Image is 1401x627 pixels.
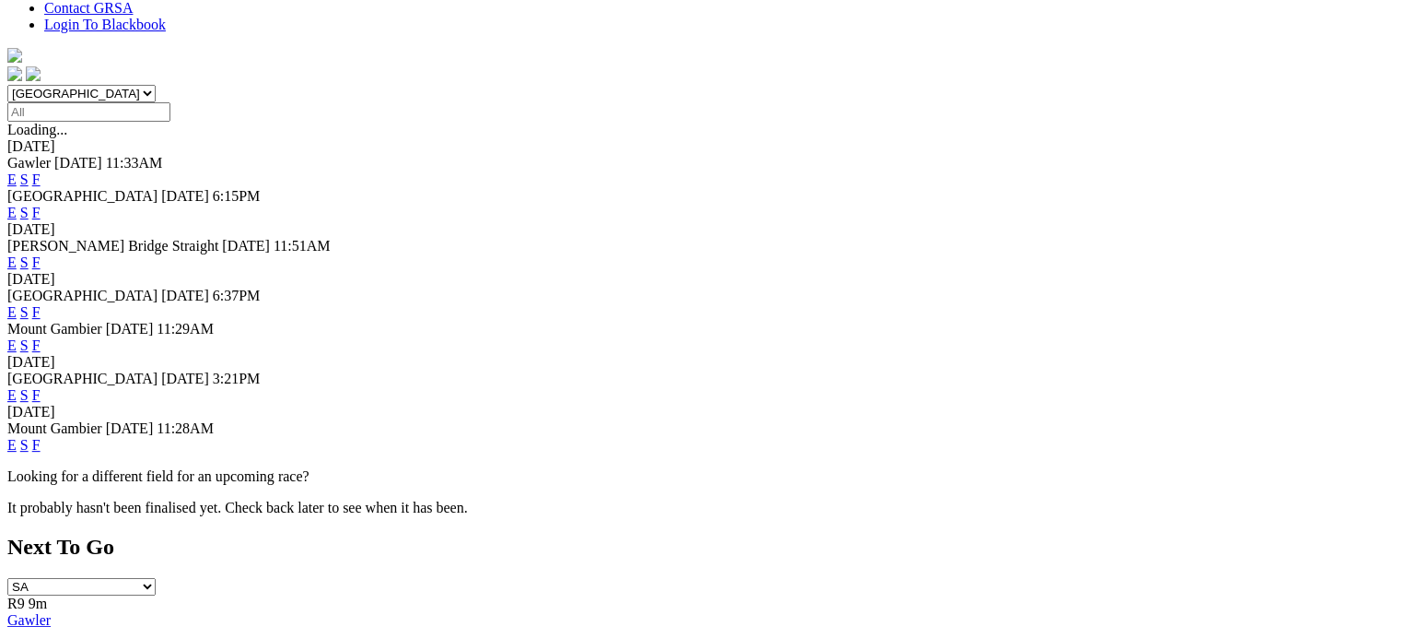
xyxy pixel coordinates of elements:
partial: It probably hasn't been finalised yet. Check back later to see when it has been. [7,500,468,515]
span: 11:33AM [106,155,163,171]
span: [PERSON_NAME] Bridge Straight [7,238,218,254]
div: [DATE] [7,138,1394,155]
a: F [32,205,41,220]
span: [GEOGRAPHIC_DATA] [7,288,158,303]
span: Mount Gambier [7,321,102,337]
span: 3:21PM [213,371,261,386]
span: 6:15PM [213,188,261,204]
span: R9 [7,596,25,611]
a: Login To Blackbook [44,17,166,32]
img: facebook.svg [7,66,22,81]
img: logo-grsa-white.png [7,48,22,63]
a: E [7,205,17,220]
span: 6:37PM [213,288,261,303]
span: [DATE] [54,155,102,171]
a: S [20,437,29,453]
a: F [32,387,41,403]
a: S [20,304,29,320]
a: E [7,437,17,453]
span: Mount Gambier [7,420,102,436]
span: [GEOGRAPHIC_DATA] [7,188,158,204]
div: [DATE] [7,271,1394,288]
a: F [32,254,41,270]
a: F [32,304,41,320]
span: 9m [29,596,47,611]
a: S [20,387,29,403]
h2: Next To Go [7,535,1394,560]
div: [DATE] [7,221,1394,238]
input: Select date [7,102,170,122]
span: Gawler [7,155,51,171]
span: [DATE] [161,288,209,303]
a: E [7,304,17,320]
span: [DATE] [222,238,270,254]
div: [DATE] [7,404,1394,420]
p: Looking for a different field for an upcoming race? [7,468,1394,485]
a: S [20,254,29,270]
a: E [7,387,17,403]
span: [DATE] [161,371,209,386]
a: F [32,437,41,453]
a: E [7,337,17,353]
a: S [20,205,29,220]
a: F [32,172,41,187]
span: [DATE] [106,321,154,337]
div: [DATE] [7,354,1394,371]
span: [DATE] [161,188,209,204]
span: 11:51AM [274,238,331,254]
a: S [20,337,29,353]
img: twitter.svg [26,66,41,81]
span: 11:28AM [157,420,214,436]
a: F [32,337,41,353]
a: E [7,172,17,187]
a: E [7,254,17,270]
span: [DATE] [106,420,154,436]
span: 11:29AM [157,321,214,337]
span: Loading... [7,122,67,137]
span: [GEOGRAPHIC_DATA] [7,371,158,386]
a: S [20,172,29,187]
